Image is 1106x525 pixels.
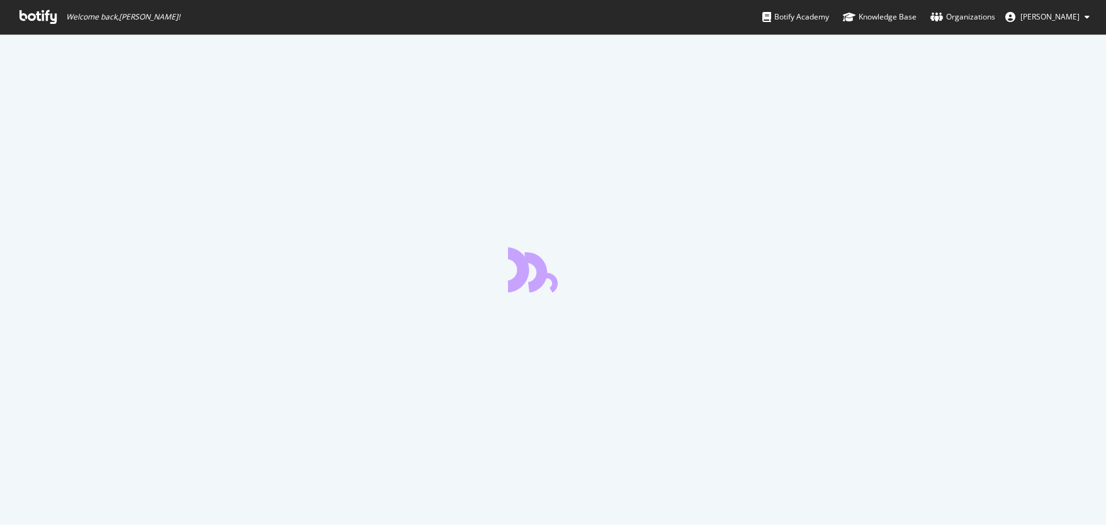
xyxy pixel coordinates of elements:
[66,12,180,22] span: Welcome back, [PERSON_NAME] !
[930,11,995,23] div: Organizations
[995,7,1100,27] button: [PERSON_NAME]
[508,247,599,292] div: animation
[843,11,917,23] div: Knowledge Base
[1020,11,1080,22] span: Judith Lungstraß
[762,11,829,23] div: Botify Academy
